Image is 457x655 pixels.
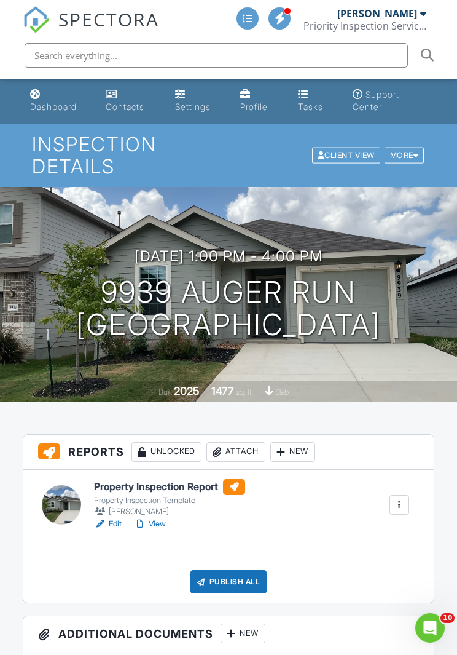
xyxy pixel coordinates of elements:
span: Built [158,387,172,397]
a: Property Inspection Report Property Inspection Template [PERSON_NAME] [94,479,245,518]
div: Support Center [353,89,399,112]
div: [PERSON_NAME] [94,506,245,518]
a: Support Center [348,84,431,119]
h3: Reports [23,435,434,470]
div: More [385,147,424,164]
span: 10 [440,613,455,623]
div: Priority Inspection Services [303,20,426,32]
div: Settings [175,101,211,112]
div: Client View [312,147,380,164]
a: Edit [94,518,122,530]
div: 2025 [174,384,200,397]
a: Settings [170,84,225,119]
h3: [DATE] 1:00 pm - 4:00 pm [135,248,323,264]
div: Publish All [190,570,267,593]
img: The Best Home Inspection Software - Spectora [23,6,50,33]
h3: Additional Documents [23,616,434,651]
div: Property Inspection Template [94,496,245,506]
a: Client View [311,150,383,159]
div: Contacts [106,101,144,112]
a: Profile [235,84,283,119]
a: SPECTORA [23,17,159,42]
div: New [221,624,265,643]
div: New [270,442,315,462]
h1: 9939 Auger Run [GEOGRAPHIC_DATA] [76,276,381,341]
div: Unlocked [131,442,201,462]
a: View [134,518,166,530]
h6: Property Inspection Report [94,479,245,495]
div: Tasks [298,101,323,112]
a: Dashboard [25,84,91,119]
a: Tasks [293,84,338,119]
span: sq. ft. [236,387,253,397]
span: SPECTORA [58,6,159,32]
input: Search everything... [25,43,408,68]
div: Profile [240,101,268,112]
div: [PERSON_NAME] [337,7,417,20]
span: slab [275,387,289,397]
iframe: Intercom live chat [415,613,445,643]
div: Attach [206,442,265,462]
div: Dashboard [30,101,77,112]
a: Contacts [101,84,160,119]
div: 1477 [211,384,234,397]
h1: Inspection Details [32,133,426,177]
